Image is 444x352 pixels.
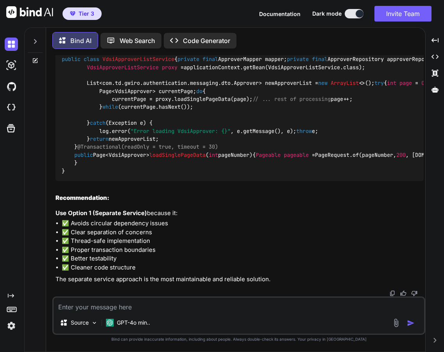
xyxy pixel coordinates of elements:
[52,336,425,342] p: Bind can provide inaccurate information, including about people. Always double-check its answers....
[252,95,331,102] span: // ... rest of processing
[407,319,415,327] img: icon
[63,7,102,20] button: premiumTier 3
[196,88,202,95] span: do
[287,56,309,63] span: private
[131,128,231,135] span: "Error loading VdsiApprover: {}"
[90,135,109,142] span: return
[77,144,218,151] span: @Transactional(readOnly = true, timeout = 30)
[70,36,91,45] p: Bind AI
[5,80,18,93] img: githubDark
[374,80,384,87] span: try
[6,6,53,18] img: Bind AI
[5,319,18,332] img: settings
[396,151,406,158] span: 200
[177,56,199,63] span: private
[5,59,18,72] img: darkAi-studio
[296,128,312,135] span: throw
[55,275,424,284] p: The separate service approach is the most maintainable and reliable solution.
[411,290,417,296] img: dislike
[259,10,301,18] button: Documentation
[62,56,81,63] span: public
[209,151,218,158] span: int
[259,11,301,17] span: Documentation
[206,151,252,158] span: ( pageNumber)
[74,151,93,158] span: public
[387,80,396,87] span: int
[84,56,99,63] span: class
[120,36,155,45] p: Web Search
[284,151,309,158] span: pageable
[149,151,206,158] span: loadSinglePageData
[399,80,412,87] span: page
[5,38,18,51] img: darkChat
[55,194,109,201] strong: Recommendation:
[62,219,424,228] li: ✅ Avoids circular dependency issues
[421,80,424,87] span: 0
[181,64,184,71] span: =
[90,120,106,127] span: catch
[202,56,218,63] span: final
[91,320,98,326] img: Pick Models
[62,254,424,263] li: ✅ Better testability
[71,319,89,327] p: Source
[415,80,418,87] span: =
[62,263,424,272] li: ✅ Cleaner code structure
[183,36,230,45] p: Code Generator
[55,209,147,217] strong: Use Option 1 (Separate Service)
[392,318,401,327] img: attachment
[62,237,424,246] li: ✅ Thread-safe implementation
[87,64,159,71] span: VdsiApproverListService
[162,64,177,71] span: proxy
[62,246,424,255] li: ✅ Proper transaction boundaries
[102,104,118,111] span: while
[312,10,342,18] span: Dark mode
[318,80,328,87] span: new
[389,290,396,296] img: copy
[312,56,328,63] span: final
[55,209,424,218] p: because it:
[70,11,75,16] img: premium
[79,10,94,18] span: Tier 3
[331,80,359,87] span: ArrayList
[256,151,281,158] span: Pageable
[374,6,431,22] button: Invite Team
[117,319,150,327] p: GPT-4o min..
[5,101,18,114] img: cloudideIcon
[62,228,424,237] li: ✅ Clear separation of concerns
[102,56,174,63] span: VdsiApproverListService
[312,151,315,158] span: =
[400,290,406,296] img: like
[106,319,114,327] img: GPT-4o mini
